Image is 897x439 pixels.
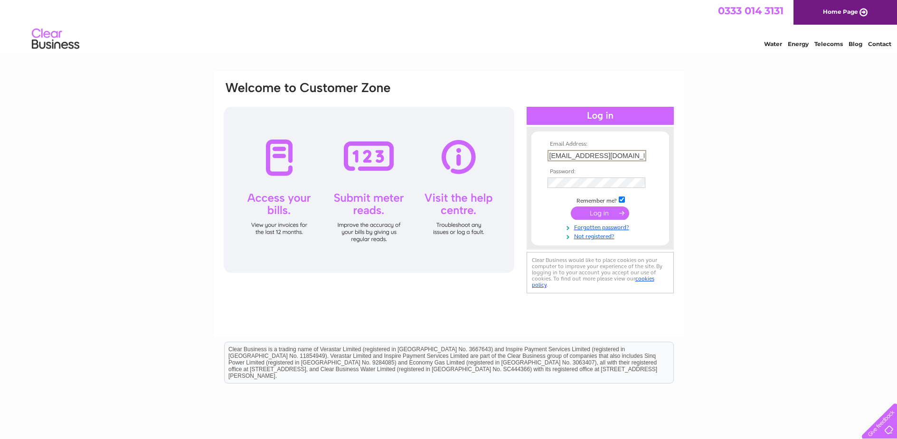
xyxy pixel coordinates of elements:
[849,40,862,47] a: Blog
[868,40,891,47] a: Contact
[31,25,80,54] img: logo.png
[532,275,654,288] a: cookies policy
[571,206,629,220] input: Submit
[545,168,655,175] th: Password:
[814,40,843,47] a: Telecoms
[548,222,655,231] a: Forgotten password?
[527,252,674,293] div: Clear Business would like to place cookies on your computer to improve your experience of the sit...
[545,195,655,205] td: Remember me?
[548,231,655,240] a: Not registered?
[764,40,782,47] a: Water
[225,5,673,46] div: Clear Business is a trading name of Verastar Limited (registered in [GEOGRAPHIC_DATA] No. 3667643...
[788,40,809,47] a: Energy
[718,5,784,17] a: 0333 014 3131
[545,141,655,148] th: Email Address:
